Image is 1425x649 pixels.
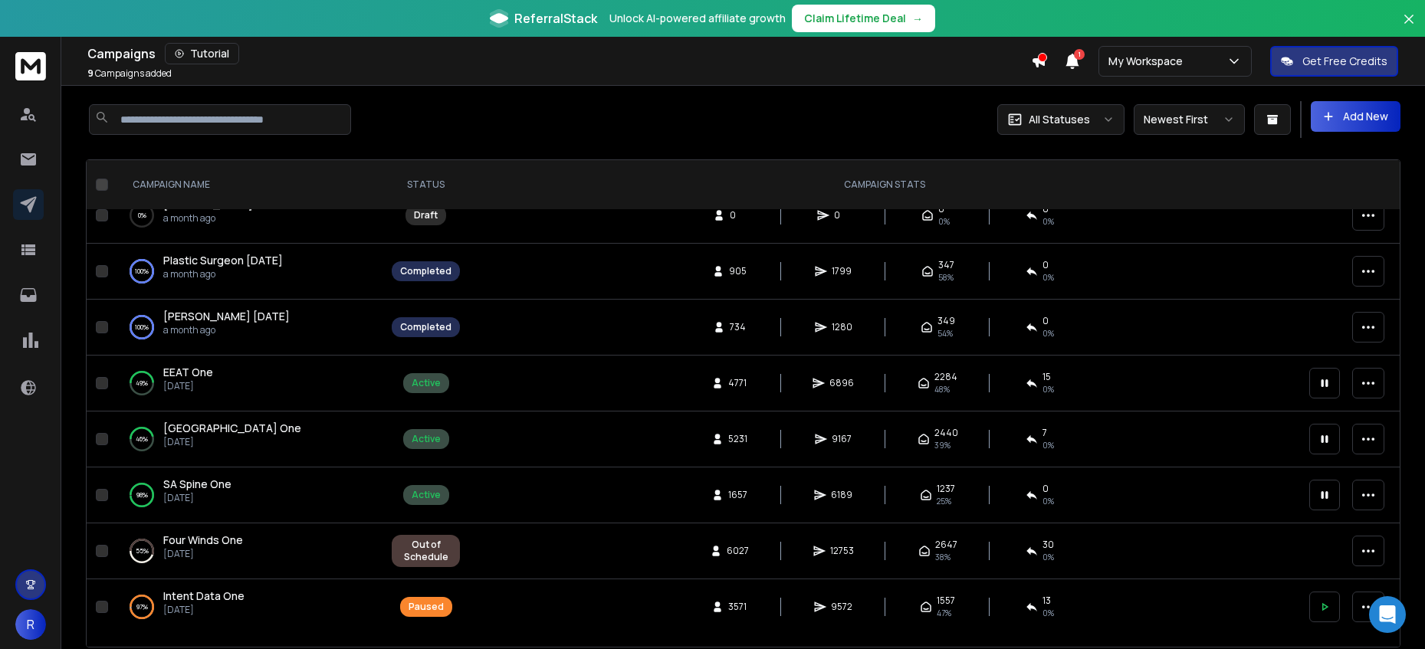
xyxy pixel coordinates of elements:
span: ReferralStack [514,9,597,28]
span: 1237 [937,483,955,495]
span: 1280 [832,321,852,333]
a: EEAT One [163,365,213,380]
span: 13 [1042,595,1051,607]
span: 25 % [937,495,951,507]
button: Add New [1311,101,1400,132]
span: 6027 [727,545,749,557]
td: 0%[MEDICAL_DATA]a month ago [114,188,383,244]
span: Four Winds One [163,533,243,547]
button: Claim Lifetime Deal→ [792,5,935,32]
td: 0%Castaways General[DATE] [114,132,383,188]
span: 0 % [1042,607,1054,619]
td: 100%Plastic Surgeon [DATE]a month ago [114,244,383,300]
p: 100 % [135,264,149,279]
a: Four Winds One [163,533,243,548]
p: 98 % [136,487,148,503]
button: Newest First [1134,104,1245,135]
span: 905 [729,265,747,277]
span: SA Spine One [163,477,231,491]
div: Active [412,489,441,501]
p: a month ago [163,324,290,336]
div: Campaigns [87,43,1031,64]
span: 1557 [937,595,955,607]
span: 48 % [934,383,950,395]
p: Unlock AI-powered affiliate growth [609,11,786,26]
p: 97 % [136,599,148,615]
a: Intent Data One [163,588,245,604]
td: 46%[GEOGRAPHIC_DATA] One[DATE] [114,411,383,467]
span: 54 % [937,327,953,339]
span: 1657 [728,489,747,501]
span: 0 % [1042,495,1054,507]
span: 734 [730,321,746,333]
p: 100 % [135,320,149,335]
span: 1799 [832,265,852,277]
p: [DATE] [163,380,213,392]
span: 0 % [1042,551,1054,563]
td: 100%[PERSON_NAME] [DATE]a month ago [114,300,383,356]
button: R [15,609,46,640]
span: 0 [1042,259,1049,271]
a: Plastic Surgeon [DATE] [163,253,283,268]
span: 47 % [937,607,951,619]
span: 6896 [829,377,854,389]
td: 97%Intent Data One[DATE] [114,579,383,635]
p: 0 % [138,208,146,223]
th: STATUS [383,160,469,210]
div: Paused [409,601,444,613]
span: 0 % [1042,383,1054,395]
button: Get Free Credits [1270,46,1398,77]
span: 0 [1042,483,1049,495]
span: 39 % [934,439,951,451]
span: 347 [938,259,954,271]
a: [GEOGRAPHIC_DATA] One [163,421,301,436]
p: [DATE] [163,492,231,504]
div: Active [412,377,441,389]
p: a month ago [163,268,283,280]
span: 5231 [728,433,747,445]
button: Tutorial [165,43,239,64]
p: Campaigns added [87,67,172,80]
td: 98%SA Spine One[DATE] [114,467,383,523]
span: 58 % [938,271,954,284]
span: 9572 [831,601,852,613]
span: 38 % [935,551,951,563]
span: 15 [1042,371,1051,383]
th: CAMPAIGN NAME [114,160,383,210]
p: 49 % [136,375,148,391]
div: Completed [400,265,451,277]
span: 0 % [1042,327,1054,339]
span: → [912,11,923,26]
span: 4771 [728,377,747,389]
span: 0 % [1042,271,1054,284]
span: 30 [1042,539,1054,551]
button: Close banner [1399,9,1419,46]
span: 0% [1042,215,1054,228]
span: 1 [1074,49,1085,60]
span: 2440 [934,427,958,439]
span: 0 [834,209,849,221]
span: 0 [1042,315,1049,327]
p: a month ago [163,212,253,225]
span: 349 [937,315,955,327]
span: Intent Data One [163,588,245,603]
p: [DATE] [163,548,243,560]
span: 2647 [935,539,957,551]
span: 9 [87,67,94,80]
div: Open Intercom Messenger [1369,596,1406,633]
div: Out of Schedule [400,539,451,563]
p: [DATE] [163,436,301,448]
span: 0 [730,209,745,221]
span: 2284 [934,371,957,383]
a: SA Spine One [163,477,231,492]
div: Active [412,433,441,445]
div: Completed [400,321,451,333]
span: EEAT One [163,365,213,379]
span: 7 [1042,427,1047,439]
p: [DATE] [163,604,245,616]
span: 12753 [830,545,854,557]
th: CAMPAIGN STATS [469,160,1300,210]
div: Draft [414,209,438,221]
span: 9167 [832,433,852,445]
